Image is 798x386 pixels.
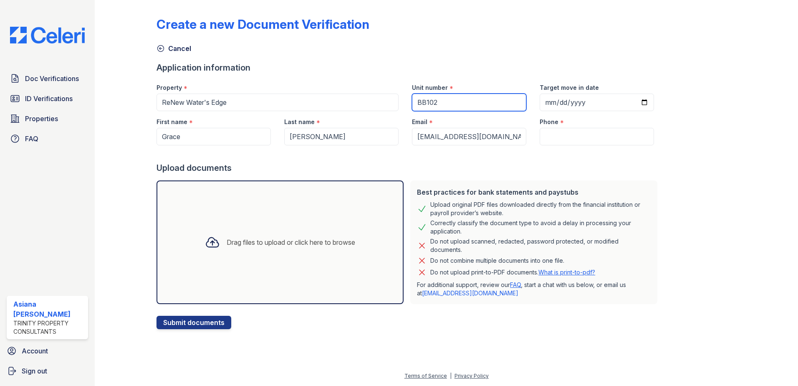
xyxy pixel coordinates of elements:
[412,84,448,92] label: Unit number
[227,237,355,247] div: Drag files to upload or click here to browse
[7,130,88,147] a: FAQ
[430,201,651,217] div: Upload original PDF files downloaded directly from the financial institution or payroll provider’...
[25,74,79,84] span: Doc Verifications
[22,346,48,356] span: Account
[430,256,564,266] div: Do not combine multiple documents into one file.
[157,43,191,53] a: Cancel
[417,187,651,197] div: Best practices for bank statements and paystubs
[157,316,231,329] button: Submit documents
[22,366,47,376] span: Sign out
[284,118,315,126] label: Last name
[13,299,85,319] div: Asiana [PERSON_NAME]
[412,118,427,126] label: Email
[25,134,38,144] span: FAQ
[157,17,369,32] div: Create a new Document Verification
[540,118,558,126] label: Phone
[510,281,521,288] a: FAQ
[157,162,661,174] div: Upload documents
[157,62,661,74] div: Application information
[430,219,651,236] div: Correctly classify the document type to avoid a delay in processing your application.
[538,269,595,276] a: What is print-to-pdf?
[3,27,91,43] img: CE_Logo_Blue-a8612792a0a2168367f1c8372b55b34899dd931a85d93a1a3d3e32e68fde9ad4.png
[7,90,88,107] a: ID Verifications
[430,237,651,254] div: Do not upload scanned, redacted, password protected, or modified documents.
[450,373,452,379] div: |
[430,268,595,277] p: Do not upload print-to-PDF documents.
[3,363,91,379] a: Sign out
[3,343,91,359] a: Account
[157,84,182,92] label: Property
[7,70,88,87] a: Doc Verifications
[455,373,489,379] a: Privacy Policy
[13,319,85,336] div: Trinity Property Consultants
[157,118,187,126] label: First name
[25,94,73,104] span: ID Verifications
[25,114,58,124] span: Properties
[422,289,518,297] a: [EMAIL_ADDRESS][DOMAIN_NAME]
[7,110,88,127] a: Properties
[540,84,599,92] label: Target move in date
[417,281,651,297] p: For additional support, review our , start a chat with us below, or email us at
[404,373,447,379] a: Terms of Service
